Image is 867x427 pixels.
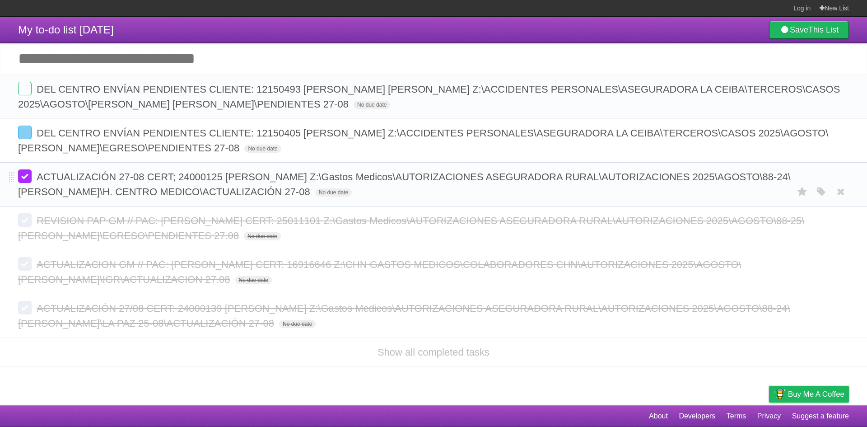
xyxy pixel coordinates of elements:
[244,232,280,240] span: No due date
[244,145,281,153] span: No due date
[315,188,352,197] span: No due date
[18,303,790,329] span: ACTUALIZACIÓN 27/08 CERT: 24000139 [PERSON_NAME] Z:\Gastos Medicos\AUTORIZACIONES ASEGURADORA RUR...
[235,276,272,284] span: No due date
[18,259,741,285] span: ACTUALIZACION GM // PAC: [PERSON_NAME] CERT: 16916646 Z:\CHN GASTOS MEDICOS\COLABORADORES CHN\AUT...
[727,408,746,425] a: Terms
[757,408,781,425] a: Privacy
[788,386,844,402] span: Buy me a coffee
[18,126,32,139] label: Done
[18,301,32,314] label: Done
[18,171,791,197] span: ACTUALIZACIÓN 27-08 CERT; 24000125 [PERSON_NAME] Z:\Gastos Medicos\AUTORIZACIONES ASEGURADORA RUR...
[18,84,840,110] span: DEL CENTRO ENVÍAN PENDIENTES CLIENTE: 12150493 [PERSON_NAME] [PERSON_NAME] Z:\ACCIDENTES PERSONAL...
[378,347,489,358] a: Show all completed tasks
[18,127,828,154] span: DEL CENTRO ENVÍAN PENDIENTES CLIENTE: 12150405 [PERSON_NAME] Z:\ACCIDENTES PERSONALES\ASEGURADORA...
[18,213,32,227] label: Done
[774,386,786,402] img: Buy me a coffee
[792,408,849,425] a: Suggest a feature
[18,169,32,183] label: Done
[18,23,114,36] span: My to-do list [DATE]
[769,386,849,403] a: Buy me a coffee
[808,25,839,34] b: This List
[279,320,316,328] span: No due date
[18,257,32,271] label: Done
[769,21,849,39] a: SaveThis List
[794,184,811,199] label: Star task
[649,408,668,425] a: About
[354,101,390,109] span: No due date
[18,215,804,241] span: REVISION PAP GM // PAC: [PERSON_NAME] CERT: 25011101 Z:\Gastos Medicos\AUTORIZACIONES ASEGURADORA...
[18,82,32,95] label: Done
[679,408,715,425] a: Developers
